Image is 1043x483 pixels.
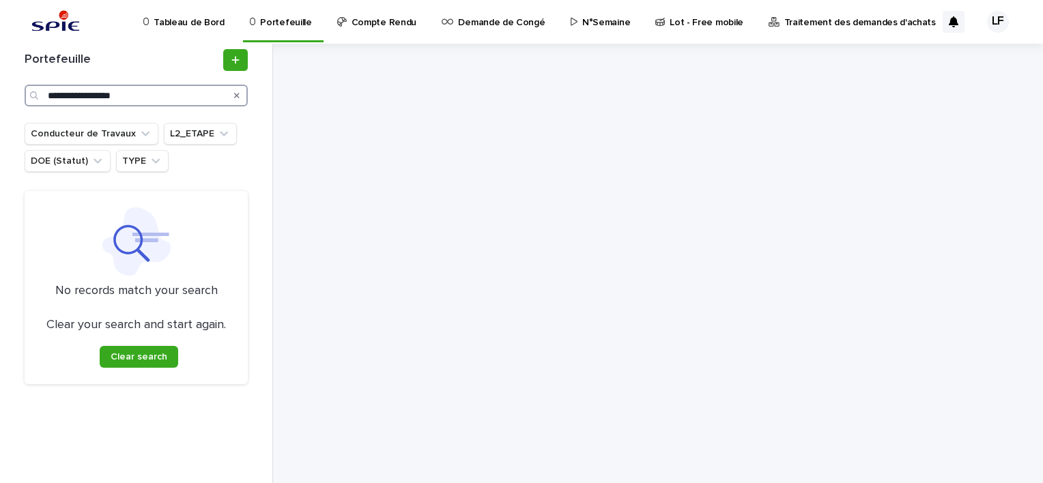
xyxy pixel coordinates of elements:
p: No records match your search [41,284,231,299]
input: Search [25,85,248,106]
button: L2_ETAPE [164,123,237,145]
img: svstPd6MQfCT1uX1QGkG [27,8,84,35]
span: Clear search [111,352,167,362]
button: DOE (Statut) [25,150,111,172]
button: TYPE [116,150,169,172]
p: Clear your search and start again. [46,318,226,333]
button: Clear search [100,346,178,368]
div: LF [987,11,1009,33]
button: Conducteur de Travaux [25,123,158,145]
h1: Portefeuille [25,53,220,68]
